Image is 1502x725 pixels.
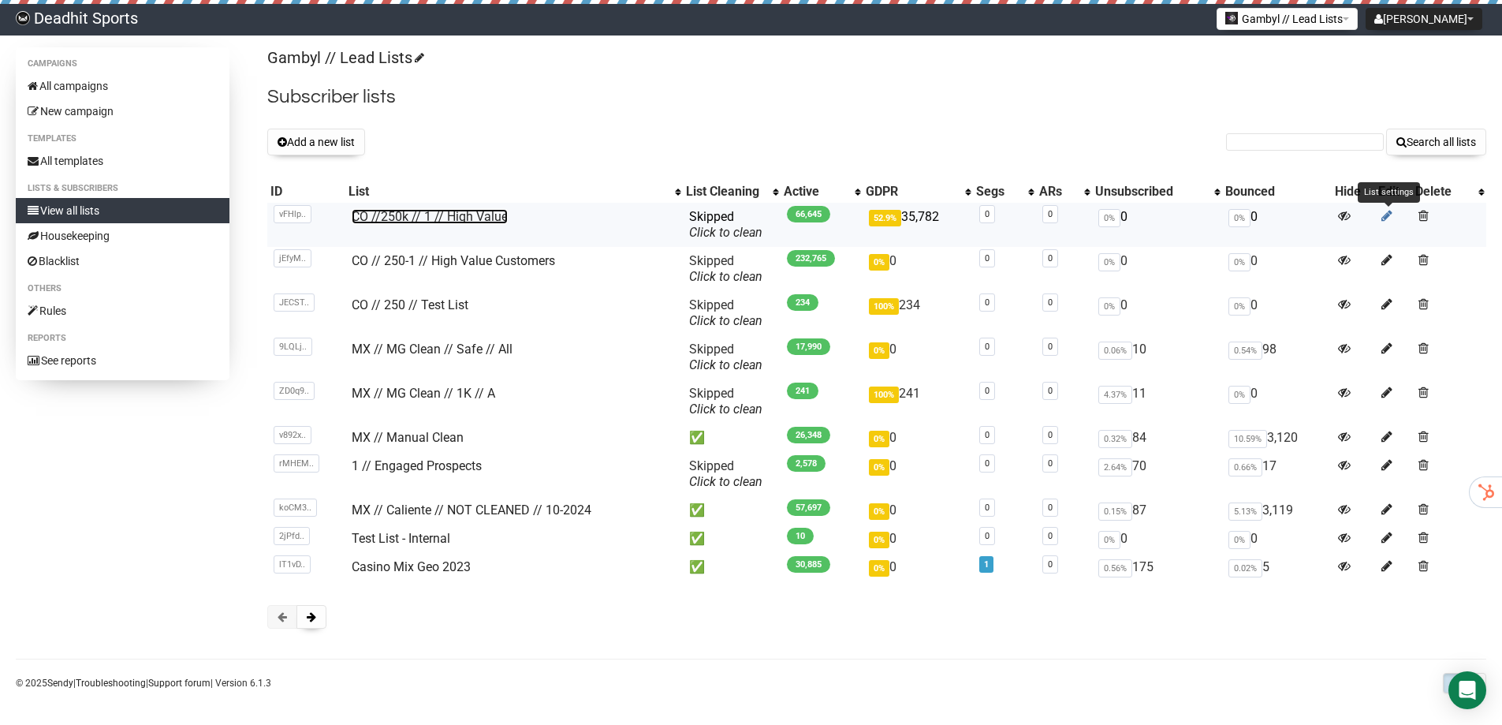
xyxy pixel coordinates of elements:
span: 26,348 [787,427,830,443]
span: 10 [787,528,814,544]
div: GDPR [866,184,958,200]
span: 0% [869,254,889,271]
span: 232,765 [787,250,835,267]
a: CO // 250-1 // High Value Customers [352,253,555,268]
a: MX // Manual Clean [352,430,464,445]
span: 0% [869,342,889,359]
span: Skipped [689,386,762,417]
li: Others [16,279,229,298]
button: Search all lists [1386,129,1486,155]
td: 0 [863,424,974,452]
span: 100% [869,387,899,403]
a: Sendy [47,678,73,689]
td: 241 [863,379,974,424]
div: Bounced [1225,184,1329,200]
span: 0% [869,459,889,476]
li: Templates [16,129,229,148]
button: [PERSON_NAME] [1366,8,1482,30]
td: ✅ [683,424,781,452]
td: ✅ [683,553,781,581]
a: 0 [1048,503,1053,513]
div: ARs [1039,184,1076,200]
th: Hide: No sort applied, sorting is disabled [1332,181,1375,203]
span: Skipped [689,253,762,284]
span: 2.64% [1098,458,1132,476]
a: Click to clean [689,402,762,417]
span: v892x.. [274,426,311,444]
a: Click to clean [689,313,762,328]
div: Unsubscribed [1095,184,1206,200]
td: 3,119 [1222,496,1332,525]
a: Blacklist [16,249,229,274]
td: 70 [1092,452,1222,496]
a: 0 [1048,342,1053,352]
a: 0 [1048,430,1053,440]
span: 2,578 [787,455,826,472]
th: Bounced: No sort applied, sorting is disabled [1222,181,1332,203]
li: Reports [16,329,229,348]
a: 0 [985,342,990,352]
td: 10 [1092,335,1222,379]
span: 0% [1228,209,1250,227]
td: 0 [863,525,974,553]
span: rMHEM.. [274,454,319,473]
th: Active: No sort applied, activate to apply an ascending sort [781,181,862,203]
th: ARs: No sort applied, activate to apply an ascending sort [1036,181,1092,203]
td: 234 [863,291,974,335]
a: Rules [16,298,229,323]
div: Active [784,184,846,200]
td: 175 [1092,553,1222,581]
span: 66,645 [787,206,830,222]
div: ID [270,184,342,200]
a: Test List - Internal [352,531,450,546]
a: 1 // Engaged Prospects [352,458,482,473]
span: 0% [869,431,889,447]
img: 3fbe88bd53d624040ed5a02265cbbb0f [16,11,30,25]
span: jEfyM.. [274,249,311,267]
span: 0% [1098,297,1120,316]
td: ✅ [683,496,781,525]
a: CO // 250 // Test List [352,297,468,312]
button: Add a new list [267,129,365,155]
span: Skipped [689,297,762,328]
a: Housekeeping [16,223,229,249]
td: 0 [863,496,974,525]
a: 0 [985,209,990,219]
p: © 2025 | | | Version 6.1.3 [16,675,271,692]
a: All templates [16,148,229,174]
a: Troubleshooting [76,678,146,689]
a: MX // Caliente // NOT CLEANED // 10-2024 [352,503,591,518]
li: Lists & subscribers [16,179,229,198]
a: 0 [1048,386,1053,396]
th: Delete: No sort applied, activate to apply an ascending sort [1412,181,1486,203]
span: vFHlp.. [274,205,311,223]
span: 0.54% [1228,342,1262,360]
span: 0% [1098,531,1120,549]
a: Gambyl // Lead Lists [267,48,422,67]
a: 1 [984,559,989,570]
th: ID: No sort applied, sorting is disabled [267,181,345,203]
div: Open Intercom Messenger [1448,671,1486,709]
span: 0.56% [1098,559,1132,577]
span: JECST.. [274,293,315,312]
td: 87 [1092,496,1222,525]
a: 0 [985,386,990,396]
td: 0 [863,452,974,496]
th: GDPR: No sort applied, activate to apply an ascending sort [863,181,974,203]
th: List Cleaning: No sort applied, activate to apply an ascending sort [683,181,781,203]
a: New campaign [16,99,229,124]
td: ✅ [683,525,781,553]
a: MX // MG Clean // Safe // All [352,342,512,357]
span: 0% [869,560,889,577]
td: 17 [1222,452,1332,496]
a: See reports [16,348,229,373]
div: List settings [1358,182,1420,203]
a: Click to clean [689,269,762,284]
a: 0 [1048,559,1053,570]
a: 0 [985,430,990,440]
span: 30,885 [787,556,830,573]
span: 17,990 [787,338,830,355]
span: 0% [869,532,889,548]
a: 0 [985,531,990,541]
td: 0 [863,247,974,291]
